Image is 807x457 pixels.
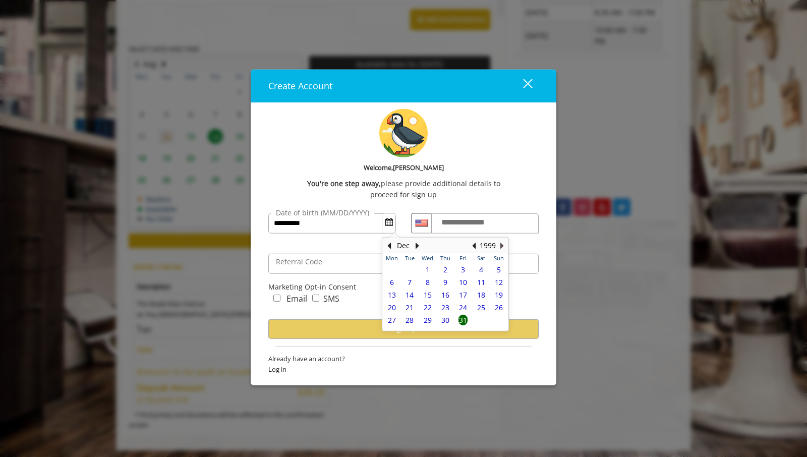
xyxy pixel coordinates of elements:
[454,253,472,263] th: Fri
[490,276,508,289] td: Select day12
[477,277,485,287] span: 11
[388,290,396,300] span: 13
[472,301,490,314] td: Select day25
[385,240,393,251] button: Previous Month
[390,277,394,287] span: 6
[472,289,490,301] td: Select day18
[495,303,503,312] span: 26
[383,263,400,276] td: Select day29
[454,263,472,276] td: Select day3
[472,253,490,263] th: Sat
[436,301,454,314] td: Select day23
[286,293,307,306] label: Email
[497,265,501,274] span: 5
[419,301,436,314] td: Select day22
[411,213,431,233] div: Country
[436,326,454,330] td: Select day6
[271,207,374,218] label: Date of birth (MM/DD/YYYY)
[426,265,430,274] span: 1
[477,303,485,312] span: 25
[400,253,418,263] th: Tue
[400,289,418,301] td: Select day14
[472,276,490,289] td: Select day11
[400,276,418,289] td: Select day7
[268,178,539,189] div: please provide additional details to
[268,213,396,233] input: DateOfBirth
[413,240,421,251] button: Next Month
[511,78,532,93] div: close dialog
[459,277,467,287] span: 10
[454,301,472,314] td: Select day24
[271,256,327,267] label: Referral Code
[379,109,428,157] img: profile-pic
[268,319,539,338] button: Sign up
[323,293,339,306] label: SMS
[424,315,432,325] span: 29
[383,313,400,326] td: Select day27
[406,315,414,325] span: 28
[490,253,508,263] th: Sun
[472,313,490,326] td: Select day1
[400,263,418,276] td: Select day30
[436,253,454,263] th: Thu
[382,214,395,231] button: Open Calendar
[383,276,400,289] td: Select day6
[490,326,508,330] td: Select day9
[400,301,418,314] td: Select day21
[436,276,454,289] td: Select day9
[504,76,539,96] button: close dialog
[495,290,503,300] span: 19
[406,290,414,300] span: 14
[307,178,381,189] b: You're one step away,
[419,313,436,326] td: Select day29
[400,313,418,326] td: Select day28
[436,313,454,326] td: Select day30
[273,295,280,302] input: marketing_email_concern
[443,277,447,287] span: 9
[490,301,508,314] td: Select day26
[419,276,436,289] td: Select day8
[424,290,432,300] span: 15
[312,295,319,302] input: marketing_sms_concern
[441,290,449,300] span: 16
[426,277,430,287] span: 8
[436,263,454,276] td: Select day2
[443,265,447,274] span: 2
[495,277,503,287] span: 12
[472,326,490,330] td: Select day8
[441,315,449,325] span: 30
[498,240,506,251] button: Next Year
[406,303,414,312] span: 21
[419,326,436,330] td: Select day5
[268,354,539,364] span: Already have an account?
[436,289,454,301] td: Select day16
[268,80,332,92] span: Create Account
[268,281,539,292] div: Marketing Opt-in Consent
[490,289,508,301] td: Select day19
[454,276,472,289] td: Select day10
[383,326,400,330] td: Select day3
[490,263,508,276] td: Select day5
[383,289,400,301] td: Select day13
[419,289,436,301] td: Select day15
[268,189,539,200] div: proceed for sign up
[268,364,539,374] span: Log in
[459,290,467,300] span: 17
[461,265,465,274] span: 3
[408,277,412,287] span: 7
[454,313,472,326] td: Select day31
[472,263,490,276] td: Select day4
[419,253,436,263] th: Wed
[477,290,485,300] span: 18
[454,326,472,330] td: Select day7
[364,162,444,173] b: Welcome,[PERSON_NAME]
[388,303,396,312] span: 20
[480,240,496,251] button: 1999
[454,289,472,301] td: Select day17
[479,265,483,274] span: 4
[383,253,400,263] th: Mon
[490,313,508,326] td: Select day2
[441,303,449,312] span: 23
[400,326,418,330] td: Select day4
[419,263,436,276] td: Select day1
